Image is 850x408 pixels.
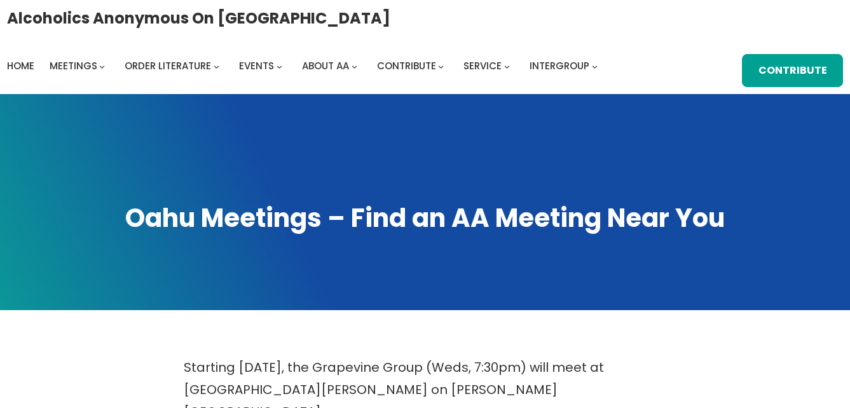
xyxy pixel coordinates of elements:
[592,63,598,69] button: Intergroup submenu
[50,57,97,75] a: Meetings
[125,59,211,72] span: Order Literature
[277,63,282,69] button: Events submenu
[13,201,837,236] h1: Oahu Meetings – Find an AA Meeting Near You
[463,59,502,72] span: Service
[530,57,589,75] a: Intergroup
[7,59,34,72] span: Home
[302,59,349,72] span: About AA
[239,59,274,72] span: Events
[377,57,436,75] a: Contribute
[377,59,436,72] span: Contribute
[438,63,444,69] button: Contribute submenu
[530,59,589,72] span: Intergroup
[302,57,349,75] a: About AA
[239,57,274,75] a: Events
[742,54,843,87] a: Contribute
[463,57,502,75] a: Service
[99,63,105,69] button: Meetings submenu
[504,63,510,69] button: Service submenu
[50,59,97,72] span: Meetings
[7,57,34,75] a: Home
[7,4,390,32] a: Alcoholics Anonymous on [GEOGRAPHIC_DATA]
[352,63,357,69] button: About AA submenu
[214,63,219,69] button: Order Literature submenu
[7,57,602,75] nav: Intergroup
